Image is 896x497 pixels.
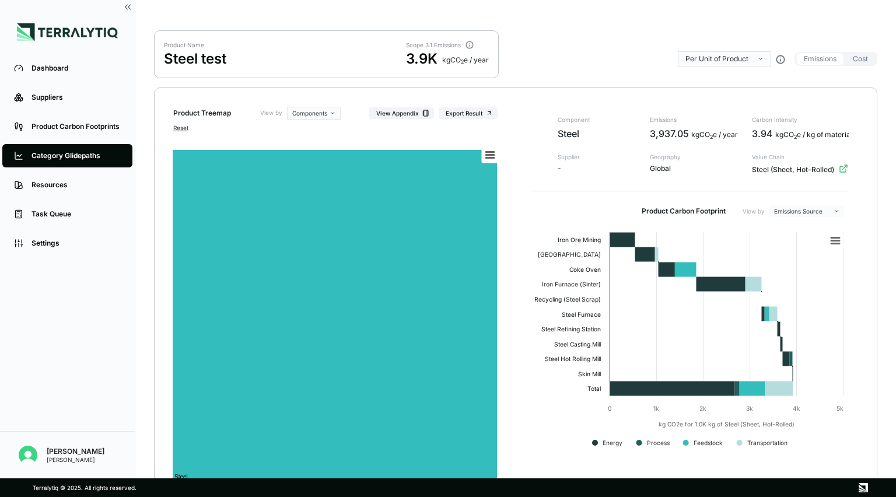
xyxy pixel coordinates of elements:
text: Total [587,385,601,392]
div: Scope 3.1 Emissions [406,41,463,48]
text: Steel [174,474,188,480]
div: Settings [32,239,121,248]
text: [GEOGRAPHIC_DATA] [538,251,601,258]
label: View by [260,107,282,120]
button: Per Unit of Product [678,51,771,66]
text: Feedstock [693,439,722,446]
div: Steel test [164,50,226,68]
div: Category Glidepaths [32,151,121,160]
button: Open user button [14,441,42,469]
div: [PERSON_NAME] [47,447,104,456]
text: 5k [836,405,843,412]
span: Steel [558,127,636,141]
div: Resources [32,180,121,190]
img: Logo [17,23,118,41]
text: kg CO2e for 1.0K kg of Steel (Sheet, Hot-Rolled) [658,421,794,428]
text: Transportation [747,439,787,447]
text: Iron Ore Mining [558,236,601,244]
text: Steel Refining Station [541,325,601,333]
text: 0 [608,405,611,412]
button: Cost [846,53,875,65]
button: Reset [173,124,188,131]
button: Export Result [439,107,498,119]
div: Product Carbon Footprints [32,122,121,131]
div: Steel (Sheet, Hot-Rolled) [752,164,849,176]
div: Product Name [164,41,226,48]
span: Carbon Intensity [752,116,849,123]
text: 4k [792,405,800,412]
button: Components [287,107,341,120]
div: Dashboard [32,64,121,73]
div: 3.94 [752,127,849,141]
text: 2k [699,405,706,412]
label: View by [743,208,765,215]
text: Process [646,439,669,446]
text: Coke Oven [569,266,601,273]
text: Energy [603,439,622,447]
span: Component [558,116,636,123]
button: Emissions Source [769,205,844,217]
span: - [558,164,636,173]
div: Task Queue [32,209,121,219]
sub: 2 [461,58,464,65]
div: kgCO e / kg of material [775,130,852,139]
text: Skin Mill [578,370,601,377]
text: Recycling (Steel Scrap) [534,296,601,303]
sub: 2 [710,134,713,140]
text: Steel Casting Mill [554,341,601,348]
button: View Appendix [369,107,434,119]
span: Supplier [558,153,636,160]
text: Iron Furnace (Sinter) [542,281,601,288]
div: 3,937.05 [650,127,738,141]
sub: 2 [794,134,797,140]
button: Emissions [797,53,843,65]
h2: Product Carbon Footprint [642,206,726,216]
span: Geography [650,153,738,160]
img: Lisa Schold [19,446,37,464]
text: Steel Hot Rolling Mill [545,355,601,363]
span: Global [650,164,738,173]
span: Emissions [650,116,738,123]
div: [PERSON_NAME] [47,456,104,463]
text: 1k [653,405,659,412]
text: Steel Furnace [562,311,601,318]
div: Product Treemap [173,108,248,118]
span: Value Chain [752,153,849,160]
div: Suppliers [32,93,121,102]
span: Components [292,110,327,117]
text: 3k [746,405,753,412]
div: 3.9K [406,50,437,68]
div: kg CO e / year [442,55,489,65]
span: kg CO e / year [691,130,738,139]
